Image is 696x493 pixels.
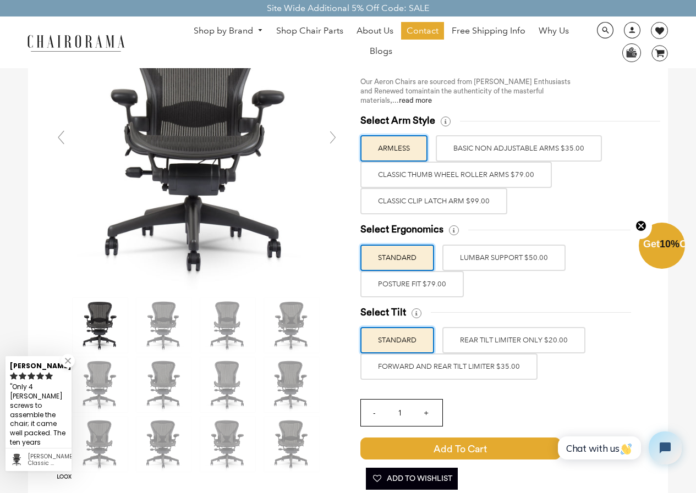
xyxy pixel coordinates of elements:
[360,353,538,380] label: FORWARD AND REAR TILT LIMITER $35.00
[370,46,392,57] span: Blogs
[539,25,569,37] span: Why Us
[623,44,640,60] img: WhatsApp_Image_2024-07-12_at_16.23.01.webp
[401,22,444,40] a: Contact
[366,468,458,490] button: Add To Wishlist
[136,417,191,472] img: Herman Miller Classic Aeron Chair | Black | Size B (Renewed) - chairorama
[200,417,255,472] img: Herman Miller Classic Aeron Chair | Black | Size B (Renewed) - chairorama
[413,400,439,426] input: +
[360,306,406,319] span: Select Tilt
[73,357,128,412] img: Herman Miller Classic Aeron Chair | Black | Size B (Renewed) - chairorama
[357,25,393,37] span: About Us
[271,22,349,40] a: Shop Chair Parts
[45,372,53,380] svg: rating icon full
[73,298,128,353] img: Herman Miller Classic Aeron Chair | Black | Size B (Renewed) - chairorama
[442,327,585,353] label: REAR TILT LIMITER ONLY $20.00
[643,239,694,250] span: Get Off
[446,22,531,40] a: Free Shipping Info
[399,97,432,104] a: read more
[436,135,602,162] label: BASIC NON ADJUSTABLE ARMS $35.00
[360,135,428,162] label: ARMLESS
[19,372,26,380] svg: rating icon full
[276,25,343,37] span: Shop Chair Parts
[28,453,67,467] div: Herman Miller Classic Aeron Chair | Black | Size B (Renewed)
[360,114,435,127] span: Select Arm Style
[360,188,507,214] label: Classic Clip Latch Arm $99.00
[10,381,67,486] div: Only 4 Allen screws to assemble the chair; it came well packed. The ten years warranty is incredi...
[442,245,566,271] label: LUMBAR SUPPORT $50.00
[371,468,452,490] span: Add To Wishlist
[546,422,691,474] iframe: Tidio Chat
[639,224,685,270] div: Get10%OffClose teaser
[364,42,398,60] a: Blogs
[10,372,18,380] svg: rating icon full
[200,298,255,353] img: Herman Miller Classic Aeron Chair | Black | Size B (Renewed) - chairorama
[264,417,319,472] img: Herman Miller Classic Aeron Chair
[360,327,434,353] label: STANDARD
[73,417,128,472] img: Herman Miller Classic Aeron Chair | Black | Size B (Renewed) - chairorama
[360,87,544,104] span: maintain the authenticity of the masterful materials,...
[360,437,561,459] button: Add to Cart
[533,22,574,40] a: Why Us
[200,357,255,412] img: Herman Miller Classic Aeron Chair | Black | Size B (Renewed) - chairorama
[660,239,679,250] span: 10%
[178,22,585,63] nav: DesktopNavigation
[360,271,464,297] label: POSTURE FIT $79.00
[360,245,434,271] label: STANDARD
[452,25,525,37] span: Free Shipping Info
[21,33,131,52] img: chairorama
[360,78,571,95] span: Our Aeron Chairs are sourced from [PERSON_NAME] Enthusiasts and Renewed to
[36,372,44,380] svg: rating icon full
[28,372,35,380] svg: rating icon full
[630,214,652,239] button: Close teaser
[361,400,387,426] input: -
[10,357,67,371] div: [PERSON_NAME]
[407,25,439,37] span: Contact
[351,22,399,40] a: About Us
[136,298,191,353] img: Herman Miller Classic Aeron Chair | Black | Size B (Renewed) - chairorama
[188,23,268,40] a: Shop by Brand
[264,298,319,353] img: Herman Miller Classic Aeron Chair | Black | Size B (Renewed) - chairorama
[360,162,552,188] label: Classic Thumb Wheel Roller Arms $79.00
[360,223,443,236] span: Select Ergonomics
[136,357,191,412] img: Herman Miller Classic Aeron Chair | Black | Size B (Renewed) - chairorama
[264,357,319,412] img: Herman Miller Classic Aeron Chair | Black | Size B (Renewed) - chairorama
